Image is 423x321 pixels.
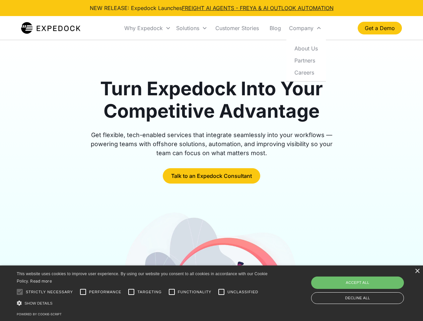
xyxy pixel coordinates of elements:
[21,21,80,35] img: Expedock Logo
[289,54,323,66] a: Partners
[17,300,270,307] div: Show details
[264,17,286,39] a: Blog
[176,25,199,31] div: Solutions
[182,5,334,11] a: FREIGHT AI AGENTS - FREYA & AI OUTLOOK AUTOMATION
[289,66,323,78] a: Careers
[17,312,62,316] a: Powered by cookie-script
[124,25,163,31] div: Why Expedock
[26,289,73,295] span: Strictly necessary
[227,289,258,295] span: Unclassified
[286,39,326,81] nav: Company
[311,249,423,321] iframe: Chat Widget
[137,289,161,295] span: Targeting
[358,22,402,34] a: Get a Demo
[90,4,334,12] div: NEW RELEASE: Expedock Launches
[30,279,52,284] a: Read more
[122,17,173,39] div: Why Expedock
[17,272,268,284] span: This website uses cookies to improve user experience. By using our website you consent to all coo...
[286,17,324,39] div: Company
[210,17,264,39] a: Customer Stories
[24,301,53,305] span: Show details
[289,42,323,54] a: About Us
[289,25,313,31] div: Company
[178,289,211,295] span: Functionality
[21,21,80,35] a: home
[89,289,122,295] span: Performance
[173,17,210,39] div: Solutions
